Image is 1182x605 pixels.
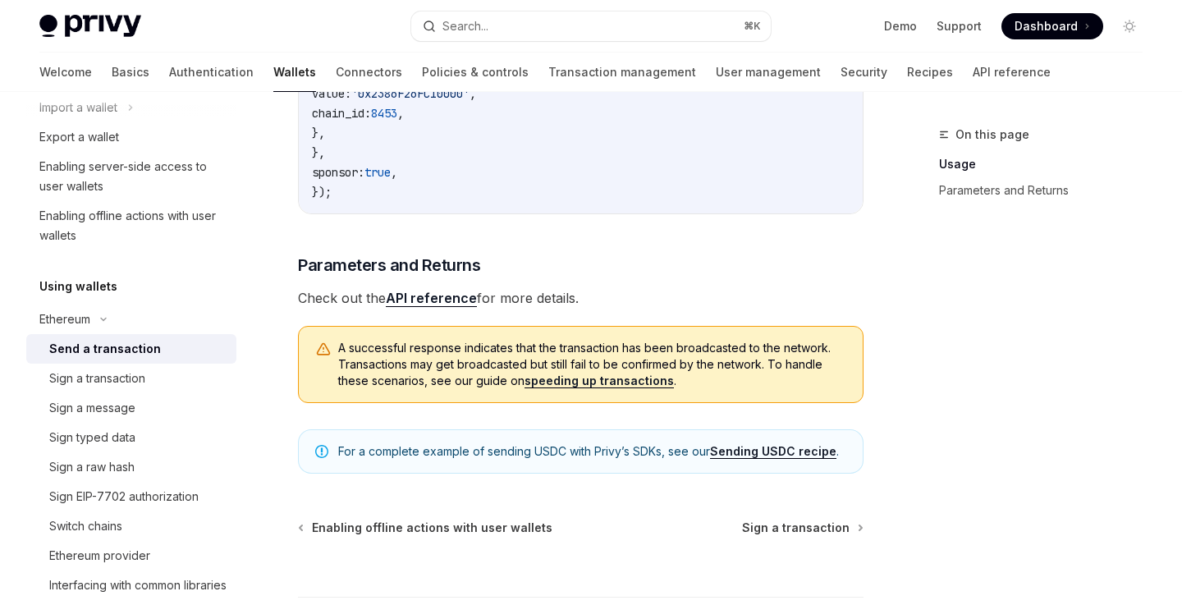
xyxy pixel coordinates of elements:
[442,16,488,36] div: Search...
[39,15,141,38] img: light logo
[39,277,117,296] h5: Using wallets
[26,571,236,600] a: Interfacing with common libraries
[422,53,529,92] a: Policies & controls
[39,127,119,147] div: Export a wallet
[338,443,846,460] span: For a complete example of sending USDC with Privy’s SDKs, see our .
[548,53,696,92] a: Transaction management
[39,309,90,329] div: Ethereum
[26,511,236,541] a: Switch chains
[26,334,236,364] a: Send a transaction
[49,487,199,506] div: Sign EIP-7702 authorization
[907,53,953,92] a: Recipes
[49,546,150,566] div: Ethereum provider
[112,53,149,92] a: Basics
[273,53,316,92] a: Wallets
[525,374,674,388] a: speeding up transactions
[39,206,227,245] div: Enabling offline actions with user wallets
[1116,13,1143,39] button: Toggle dark mode
[26,482,236,511] a: Sign EIP-7702 authorization
[955,125,1029,144] span: On this page
[338,340,846,389] span: A successful response indicates that the transaction has been broadcasted to the network. Transac...
[39,157,227,196] div: Enabling server-side access to user wallets
[364,165,391,180] span: true
[312,126,325,140] span: },
[49,516,122,536] div: Switch chains
[312,86,351,101] span: value:
[939,177,1156,204] a: Parameters and Returns
[49,398,135,418] div: Sign a message
[49,575,227,595] div: Interfacing with common libraries
[470,86,476,101] span: ,
[39,53,92,92] a: Welcome
[710,444,836,459] a: Sending USDC recipe
[371,106,397,121] span: 8453
[716,53,821,92] a: User management
[26,201,236,250] a: Enabling offline actions with user wallets
[49,369,145,388] div: Sign a transaction
[973,53,1051,92] a: API reference
[26,122,236,152] a: Export a wallet
[26,452,236,482] a: Sign a raw hash
[742,520,862,536] a: Sign a transaction
[26,541,236,571] a: Ethereum provider
[49,457,135,477] div: Sign a raw hash
[26,152,236,201] a: Enabling server-side access to user wallets
[351,86,470,101] span: '0x2386F26FC10000'
[312,165,364,180] span: sponsor:
[298,286,864,309] span: Check out the for more details.
[742,520,850,536] span: Sign a transaction
[336,53,402,92] a: Connectors
[312,520,552,536] span: Enabling offline actions with user wallets
[315,341,332,358] svg: Warning
[841,53,887,92] a: Security
[26,393,236,423] a: Sign a message
[939,151,1156,177] a: Usage
[1001,13,1103,39] a: Dashboard
[386,290,477,307] a: API reference
[397,106,404,121] span: ,
[49,428,135,447] div: Sign typed data
[391,165,397,180] span: ,
[411,11,770,41] button: Search...⌘K
[312,145,325,160] span: },
[744,20,761,33] span: ⌘ K
[312,106,371,121] span: chain_id:
[49,339,161,359] div: Send a transaction
[884,18,917,34] a: Demo
[26,364,236,393] a: Sign a transaction
[26,423,236,452] a: Sign typed data
[315,445,328,458] svg: Note
[937,18,982,34] a: Support
[312,185,332,199] span: });
[169,53,254,92] a: Authentication
[1015,18,1078,34] span: Dashboard
[300,520,552,536] a: Enabling offline actions with user wallets
[298,254,480,277] span: Parameters and Returns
